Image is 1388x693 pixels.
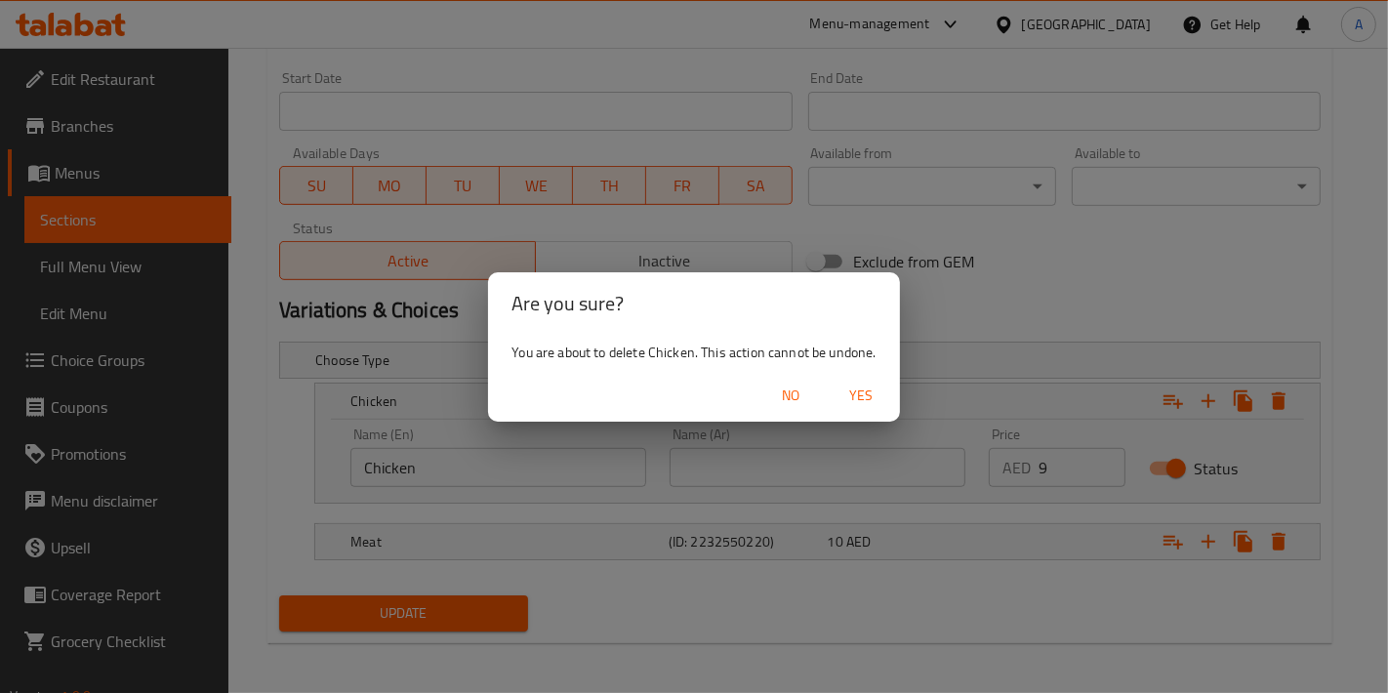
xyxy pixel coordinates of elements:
div: You are about to delete Chicken. This action cannot be undone. [488,335,899,370]
span: No [767,384,814,408]
h2: Are you sure? [511,288,876,319]
button: No [759,378,822,414]
span: Yes [837,384,884,408]
button: Yes [830,378,892,414]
